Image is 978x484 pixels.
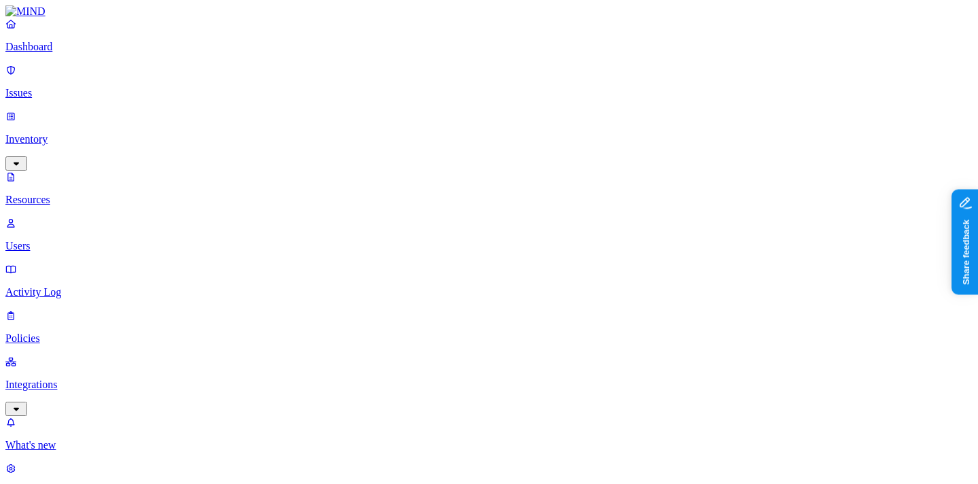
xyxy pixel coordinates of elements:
[5,309,973,345] a: Policies
[5,5,973,18] a: MIND
[5,64,973,99] a: Issues
[5,110,973,169] a: Inventory
[5,286,973,298] p: Activity Log
[5,439,973,451] p: What's new
[5,356,973,414] a: Integrations
[5,379,973,391] p: Integrations
[5,87,973,99] p: Issues
[5,217,973,252] a: Users
[5,332,973,345] p: Policies
[5,133,973,145] p: Inventory
[5,194,973,206] p: Resources
[5,416,973,451] a: What's new
[5,240,973,252] p: Users
[5,263,973,298] a: Activity Log
[5,18,973,53] a: Dashboard
[5,171,973,206] a: Resources
[5,5,46,18] img: MIND
[5,41,973,53] p: Dashboard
